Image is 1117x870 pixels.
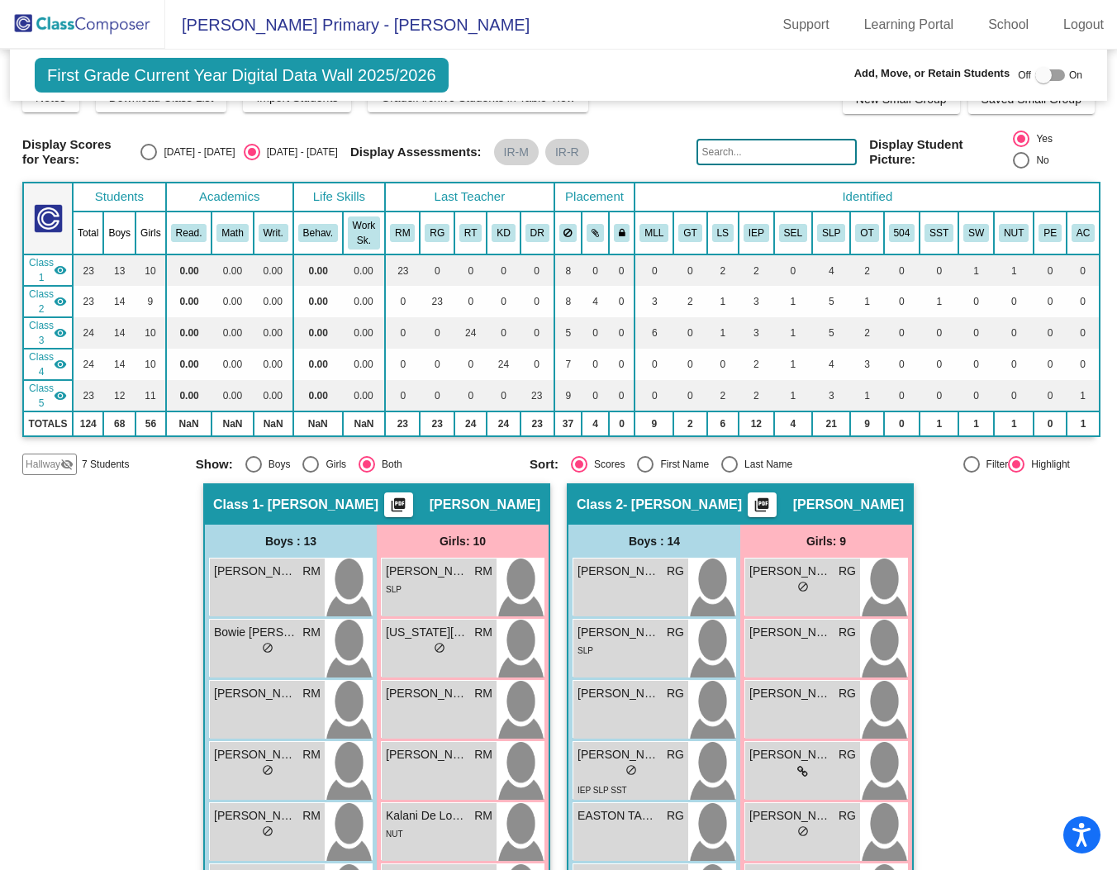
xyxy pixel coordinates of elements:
td: 0 [884,411,920,436]
td: 0 [520,317,554,349]
a: Support [770,12,843,38]
td: 6 [635,317,673,349]
td: 5 [812,286,850,317]
div: Scores [587,457,625,472]
td: 7 [554,349,582,380]
td: 0 [487,254,520,286]
td: 0 [884,317,920,349]
td: 0 [582,317,609,349]
mat-radio-group: Select an option [530,456,851,473]
td: 1 [850,380,883,411]
td: 2 [739,349,774,380]
div: Girls: 10 [377,525,549,558]
td: 0 [1067,286,1100,317]
td: 23 [385,254,420,286]
td: 3 [739,286,774,317]
button: NUT [999,224,1029,242]
td: 0 [774,254,812,286]
td: 0 [487,286,520,317]
td: 2 [739,254,774,286]
th: Kyle Daugherty [487,212,520,254]
th: Students [73,183,166,212]
td: 0 [1034,317,1067,349]
td: 56 [135,411,166,436]
span: RM [474,563,492,580]
a: School [975,12,1042,38]
button: GT [678,224,701,242]
th: Parental Engagement [1034,212,1067,254]
td: 0 [487,317,520,349]
td: 0 [707,349,739,380]
td: 0.00 [293,380,343,411]
td: 0 [958,349,994,380]
td: 3 [739,317,774,349]
span: First Grade Current Year Digital Data Wall 2025/2026 [35,58,449,93]
button: MLL [639,224,668,242]
td: 0.00 [293,349,343,380]
button: Math [216,224,248,242]
td: 0 [994,380,1034,411]
span: Display Student Picture: [869,137,1009,167]
mat-icon: visibility_off [60,458,74,471]
td: 0 [454,380,487,411]
div: Girls [319,457,346,472]
span: Hallway [26,457,60,472]
td: 0 [520,349,554,380]
td: 0 [420,317,454,349]
th: Life Skills [293,183,385,212]
td: 2 [673,411,706,436]
td: 0 [635,380,673,411]
td: 10 [135,317,166,349]
td: 0.00 [293,254,343,286]
div: First Name [654,457,709,472]
th: Boys [103,212,135,254]
input: Search... [696,139,858,165]
th: School Wide Intervention [958,212,994,254]
td: 23 [73,380,103,411]
td: 2 [739,380,774,411]
td: 0.00 [343,380,385,411]
td: 9 [135,286,166,317]
td: 0 [609,380,635,411]
td: 0.00 [254,254,293,286]
span: - [PERSON_NAME] [623,497,742,513]
th: Occupational Therapy IEP [850,212,883,254]
td: NaN [254,411,293,436]
td: 0 [609,317,635,349]
td: 0.00 [212,349,253,380]
td: 11 [135,380,166,411]
th: Speech IEP [812,212,850,254]
th: Keep with teacher [609,212,635,254]
td: 0 [884,286,920,317]
td: 24 [73,317,103,349]
td: 124 [73,411,103,436]
td: 0.00 [166,254,212,286]
td: 0 [420,380,454,411]
td: 0.00 [166,286,212,317]
td: 4 [582,411,609,436]
td: TOTALS [23,411,73,436]
td: 0 [609,411,635,436]
span: Display Assessments: [350,145,482,159]
button: Print Students Details [748,492,777,517]
td: 0 [609,286,635,317]
mat-radio-group: Select an option [140,144,337,160]
td: Rayna Gibson - Rayna Gibson [23,286,73,317]
th: Identified [635,183,1100,212]
td: 0 [958,317,994,349]
td: 0.00 [343,349,385,380]
td: 23 [73,254,103,286]
td: 0.00 [166,349,212,380]
td: 0.00 [212,317,253,349]
span: Off [1018,68,1031,83]
td: NaN [343,411,385,436]
button: KD [492,224,515,242]
button: Writ. [259,224,288,242]
td: 3 [850,349,883,380]
td: 0.00 [343,317,385,349]
button: Read. [171,224,207,242]
td: 5 [554,317,582,349]
div: Yes [1029,131,1053,146]
td: 0.00 [293,286,343,317]
button: LS [712,224,734,242]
